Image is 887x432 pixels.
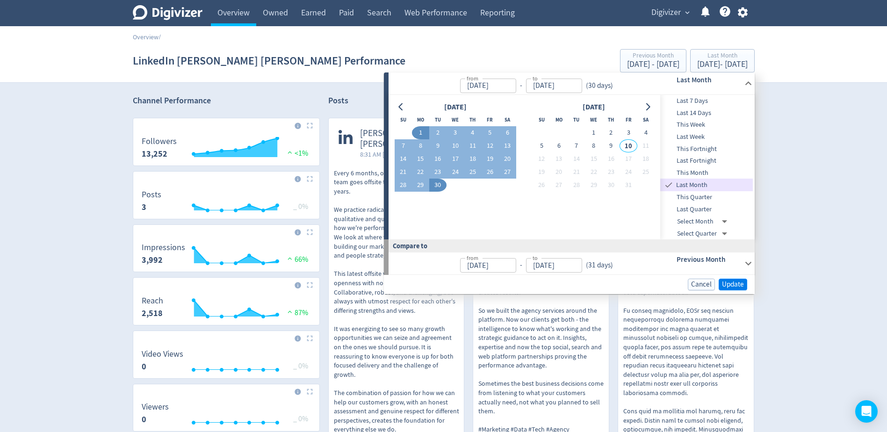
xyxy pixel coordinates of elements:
[142,308,163,319] strong: 2,518
[660,95,753,107] div: Last 7 Days
[429,126,447,139] button: 2
[137,403,316,427] svg: Viewers 0
[533,139,550,152] button: 5
[499,166,516,179] button: 27
[389,252,755,275] div: from-to(31 days)Previous Month
[683,8,692,17] span: expand_more
[142,136,177,147] dt: Followers
[464,152,481,166] button: 18
[142,148,167,159] strong: 13,252
[481,113,498,126] th: Friday
[307,229,313,235] img: Placeholder
[641,101,655,114] button: Go to next month
[137,350,316,374] svg: Video Views 0
[660,143,753,155] div: This Fortnight
[660,167,753,179] div: This Month
[395,101,408,114] button: Go to previous month
[582,80,617,91] div: ( 30 days )
[395,139,412,152] button: 7
[651,5,681,20] span: Digivizer
[307,122,313,129] img: Placeholder
[568,113,585,126] th: Tuesday
[467,254,478,262] label: from
[677,74,741,86] h6: Last Month
[533,152,550,166] button: 12
[395,152,412,166] button: 14
[677,228,731,240] div: Select Quarter
[412,152,429,166] button: 15
[637,166,655,179] button: 25
[142,414,146,425] strong: 0
[533,166,550,179] button: 19
[568,166,585,179] button: 21
[429,166,447,179] button: 23
[293,361,308,371] span: _ 0%
[328,95,348,109] h2: Posts
[516,80,526,91] div: -
[467,74,478,82] label: from
[142,349,183,360] dt: Video Views
[533,113,550,126] th: Sunday
[412,126,429,139] button: 1
[550,113,568,126] th: Monday
[568,152,585,166] button: 14
[533,74,538,82] label: to
[429,179,447,192] button: 30
[429,113,447,126] th: Tuesday
[360,128,454,150] span: [PERSON_NAME] [PERSON_NAME]
[389,72,755,95] div: from-to(30 days)Last Month
[660,155,753,167] div: Last Fortnight
[137,243,316,268] svg: Impressions 3,992
[660,132,753,142] span: Last Week
[133,46,405,76] h1: LinkedIn [PERSON_NAME] [PERSON_NAME] Performance
[660,179,753,191] div: Last Month
[499,126,516,139] button: 6
[602,113,620,126] th: Thursday
[690,49,755,72] button: Last Month[DATE]- [DATE]
[142,295,163,306] dt: Reach
[285,308,308,317] span: 87%
[481,139,498,152] button: 12
[447,113,464,126] th: Wednesday
[133,33,159,41] a: Overview
[637,113,655,126] th: Saturday
[660,131,753,143] div: Last Week
[568,179,585,192] button: 28
[464,126,481,139] button: 4
[627,52,679,60] div: Previous Month
[447,152,464,166] button: 17
[441,101,469,114] div: [DATE]
[159,33,161,41] span: /
[285,149,308,158] span: <1%
[307,335,313,341] img: Placeholder
[516,260,526,271] div: -
[447,166,464,179] button: 24
[627,60,679,69] div: [DATE] - [DATE]
[533,254,538,262] label: to
[660,120,753,130] span: This Week
[550,152,568,166] button: 13
[602,139,620,152] button: 9
[464,113,481,126] th: Thursday
[285,255,308,264] span: 66%
[499,152,516,166] button: 20
[660,156,753,166] span: Last Fortnight
[719,279,747,290] button: Update
[412,113,429,126] th: Monday
[660,108,753,118] span: Last 14 Days
[585,166,602,179] button: 22
[447,126,464,139] button: 3
[620,166,637,179] button: 24
[602,126,620,139] button: 2
[620,139,637,152] button: 10
[481,126,498,139] button: 5
[620,126,637,139] button: 3
[580,101,608,114] div: [DATE]
[677,216,731,228] div: Select Month
[429,139,447,152] button: 9
[660,192,753,202] span: This Quarter
[464,166,481,179] button: 25
[307,282,313,288] img: Placeholder
[384,239,755,252] div: Compare to
[585,139,602,152] button: 8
